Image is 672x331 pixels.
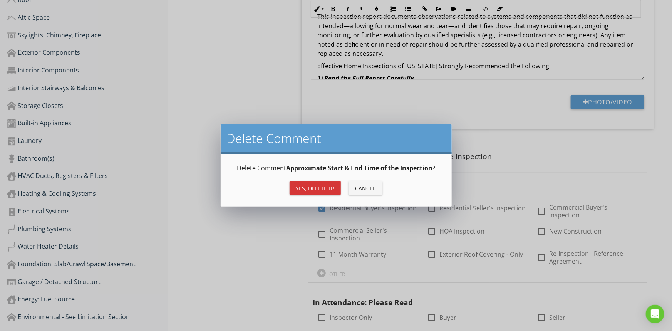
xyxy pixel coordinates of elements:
div: Cancel [355,184,376,192]
h2: Delete Comment [227,131,446,146]
p: Delete Comment ? [230,163,442,173]
button: Cancel [349,181,382,195]
div: Open Intercom Messenger [646,305,664,323]
button: Yes, Delete it! [290,181,341,195]
strong: Approximate Start & End Time of the Inspection [286,164,432,172]
div: Yes, Delete it! [296,184,335,192]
